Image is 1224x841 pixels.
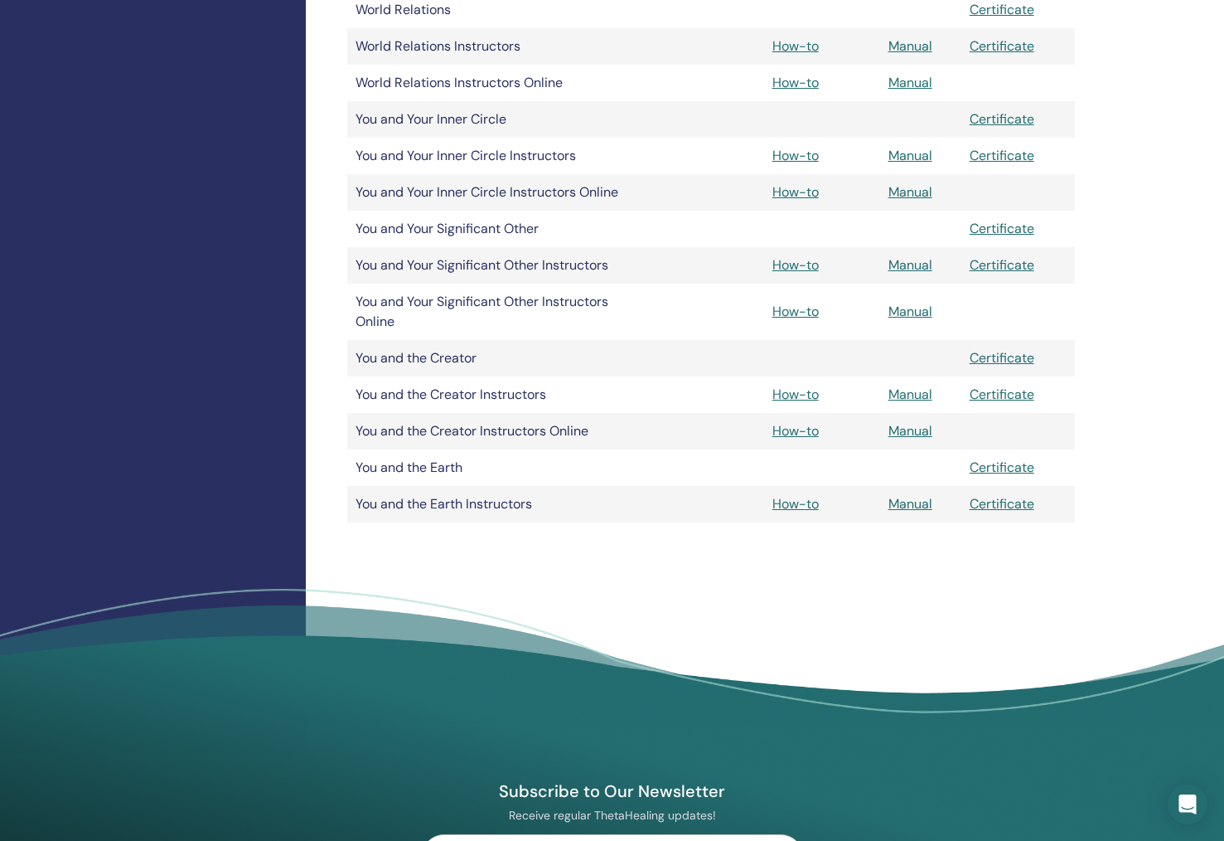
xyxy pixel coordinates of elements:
[772,183,819,201] a: How-to
[772,37,819,55] a: How-to
[888,422,932,440] a: Manual
[347,65,646,101] td: World Relations Instructors Online
[970,349,1034,367] a: Certificate
[772,386,819,403] a: How-to
[347,284,646,340] td: You and Your Significant Other Instructors Online
[772,256,819,274] a: How-to
[888,147,932,164] a: Manual
[888,74,932,91] a: Manual
[772,74,819,91] a: How-to
[970,147,1034,164] a: Certificate
[772,422,819,440] a: How-to
[421,808,804,823] p: Receive regular ThetaHealing updates!
[772,303,819,320] a: How-to
[970,110,1034,128] a: Certificate
[347,101,646,138] td: You and Your Inner Circle
[347,377,646,413] td: You and the Creator Instructors
[1168,785,1207,824] div: Open Intercom Messenger
[970,220,1034,237] a: Certificate
[347,28,646,65] td: World Relations Instructors
[347,174,646,211] td: You and Your Inner Circle Instructors Online
[888,183,932,201] a: Manual
[347,211,646,247] td: You and Your Significant Other
[347,138,646,174] td: You and Your Inner Circle Instructors
[970,256,1034,274] a: Certificate
[347,450,646,486] td: You and the Earth
[970,386,1034,403] a: Certificate
[347,340,646,377] td: You and the Creator
[772,147,819,164] a: How-to
[888,303,932,320] a: Manual
[970,1,1034,18] a: Certificate
[970,37,1034,55] a: Certificate
[347,247,646,284] td: You and Your Significant Other Instructors
[888,495,932,513] a: Manual
[970,459,1034,476] a: Certificate
[347,413,646,450] td: You and the Creator Instructors Online
[772,495,819,513] a: How-to
[888,386,932,403] a: Manual
[970,495,1034,513] a: Certificate
[421,780,804,802] h4: Subscribe to Our Newsletter
[888,256,932,274] a: Manual
[347,486,646,523] td: You and the Earth Instructors
[888,37,932,55] a: Manual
